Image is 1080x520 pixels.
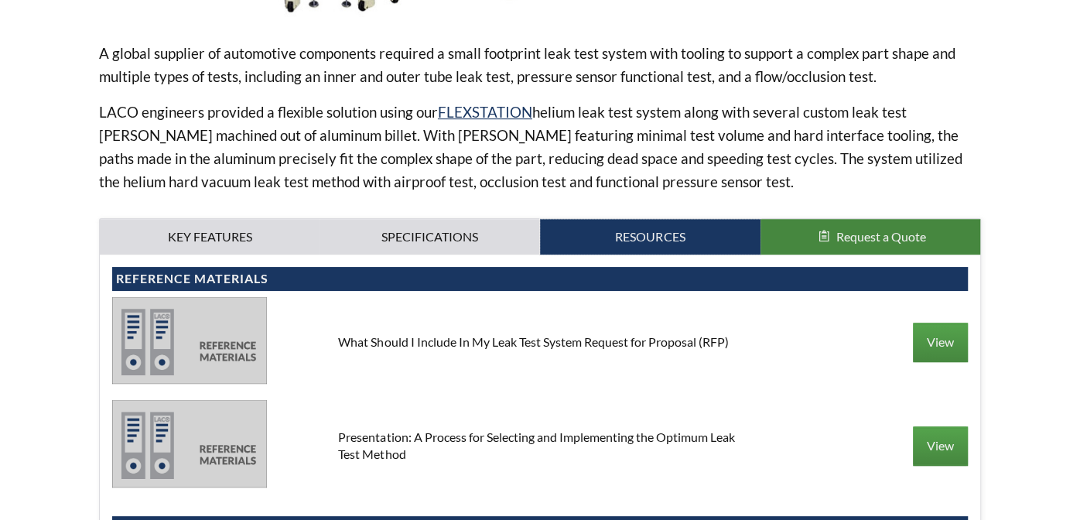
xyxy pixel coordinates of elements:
a: Specifications [320,219,540,255]
div: What Should I Include In My Leak Test System Request for Proposal (RFP) [326,334,754,351]
span: Request a Quote [836,229,925,244]
p: LACO engineers provided a flexible solution using our helium leak test system along with several ... [99,101,981,193]
p: A global supplier of automotive components required a small footprint leak test system with tooli... [99,42,981,88]
img: reference_materials-511b2984256f99bf62781e07ef2b0f6a0996d6828754df9219e14d813a18da24.jpg [112,400,267,487]
a: View [913,323,968,361]
button: Request a Quote [760,219,981,255]
a: Resources [540,219,760,255]
div: Presentation: A Process for Selecting and Implementing the Optimum Leak Test Method [326,429,754,464]
h4: Reference Materials [116,271,964,287]
a: Key Features [100,219,320,255]
img: reference_materials-511b2984256f99bf62781e07ef2b0f6a0996d6828754df9219e14d813a18da24.jpg [112,297,267,384]
a: FLEXSTATION [438,103,532,121]
a: View [913,426,968,465]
